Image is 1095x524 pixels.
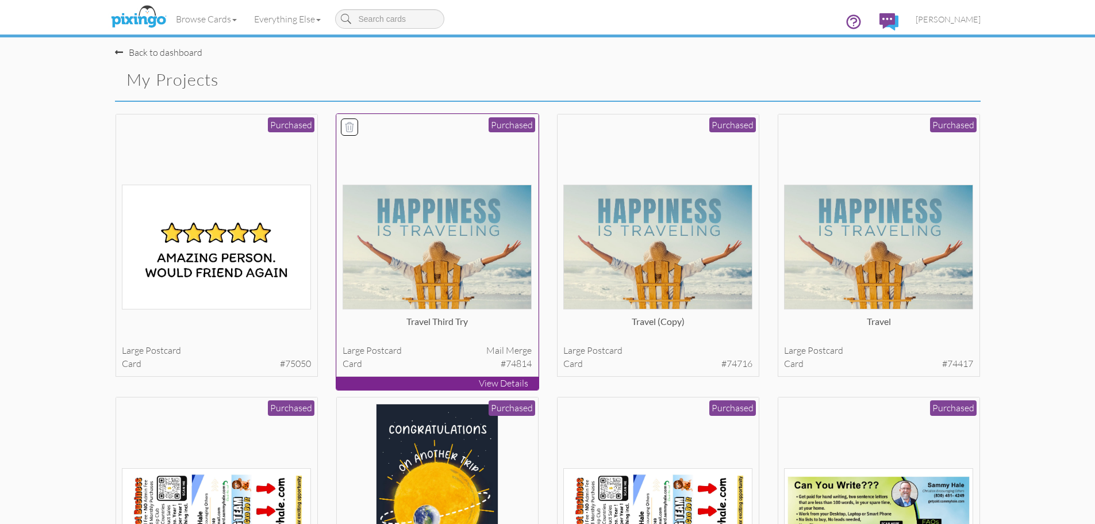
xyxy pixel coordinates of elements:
div: Travel [784,315,973,338]
div: Purchased [930,400,977,416]
a: [PERSON_NAME] [907,5,989,34]
div: Purchased [268,117,314,133]
a: Browse Cards [167,5,245,33]
input: Search cards [335,9,444,29]
img: 135462-1-1758307223494-18093fdb8e43490f-qa.jpg [343,185,532,309]
span: large [122,345,144,356]
a: Everything Else [245,5,329,33]
div: card [122,357,311,370]
div: card [563,357,752,370]
img: pixingo logo [108,3,169,32]
span: #74814 [501,357,532,370]
img: 135203-1-1756590931203-797e109c77a76716-qa.jpg [563,185,752,309]
span: #74417 [942,357,973,370]
span: postcard [145,345,181,356]
span: large [343,345,364,356]
div: Purchased [930,117,977,133]
span: #75050 [280,357,311,370]
div: Purchased [268,400,314,416]
span: [PERSON_NAME] [916,14,981,24]
div: Purchased [489,400,535,416]
div: Purchased [489,117,535,133]
span: #74716 [721,357,752,370]
img: 134496-1-1755628763923-be200074b8770390-qa.jpg [784,185,973,309]
span: postcard [808,345,843,356]
div: card [343,357,532,370]
p: View Details [336,377,539,390]
span: large [563,345,585,356]
span: postcard [587,345,623,356]
div: Purchased [709,400,756,416]
span: Mail merge [486,344,532,357]
div: card [784,357,973,370]
div: Travel third try [343,315,532,338]
h2: My Projects [126,71,528,89]
div: Travel (copy) [563,315,752,338]
div: Purchased [709,117,756,133]
span: large [784,345,806,356]
span: postcard [366,345,402,356]
a: Back to dashboard [115,47,202,58]
img: 135890-1-1758169321053-9f36789ede7e5230-qa.jpg [122,185,311,309]
img: comments.svg [879,13,898,30]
